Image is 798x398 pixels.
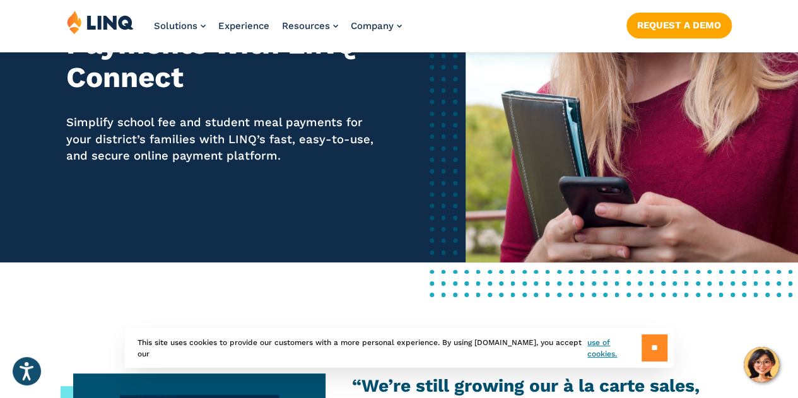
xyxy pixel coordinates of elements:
[587,337,641,360] a: use of cookies.
[282,20,330,32] span: Resources
[351,20,394,32] span: Company
[744,347,779,382] button: Hello, have a question? Let’s chat.
[351,20,402,32] a: Company
[154,20,197,32] span: Solutions
[282,20,338,32] a: Resources
[626,13,732,38] a: Request a Demo
[626,10,732,38] nav: Button Navigation
[154,20,206,32] a: Solutions
[125,328,674,368] div: This site uses cookies to provide our customers with a more personal experience. By using [DOMAIN...
[66,114,380,164] p: Simplify school fee and student meal payments for your district’s families with LINQ’s fast, easy...
[218,20,269,32] a: Experience
[154,10,402,52] nav: Primary Navigation
[67,10,134,34] img: LINQ | K‑12 Software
